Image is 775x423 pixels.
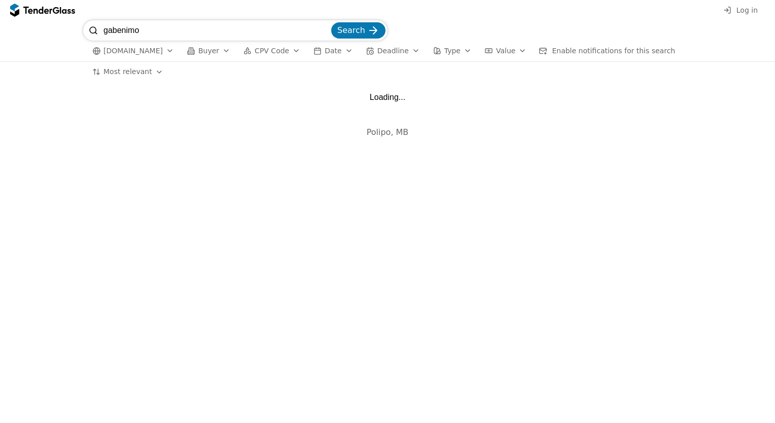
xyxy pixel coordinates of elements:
[429,45,476,57] button: Type
[183,45,234,57] button: Buyer
[481,45,531,57] button: Value
[88,45,178,57] button: [DOMAIN_NAME]
[325,47,341,55] span: Date
[331,22,385,39] button: Search
[103,47,163,55] span: [DOMAIN_NAME]
[496,47,515,55] span: Value
[255,47,289,55] span: CPV Code
[552,47,675,55] span: Enable notifications for this search
[367,127,409,137] span: Polipo, MB
[370,92,405,102] div: Loading...
[377,47,409,55] span: Deadline
[362,45,424,57] button: Deadline
[309,45,357,57] button: Date
[444,47,461,55] span: Type
[239,45,304,57] button: CPV Code
[736,6,758,14] span: Log in
[720,4,761,17] button: Log in
[536,45,678,57] button: Enable notifications for this search
[198,47,219,55] span: Buyer
[337,25,365,35] span: Search
[103,20,329,41] input: Search tenders...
